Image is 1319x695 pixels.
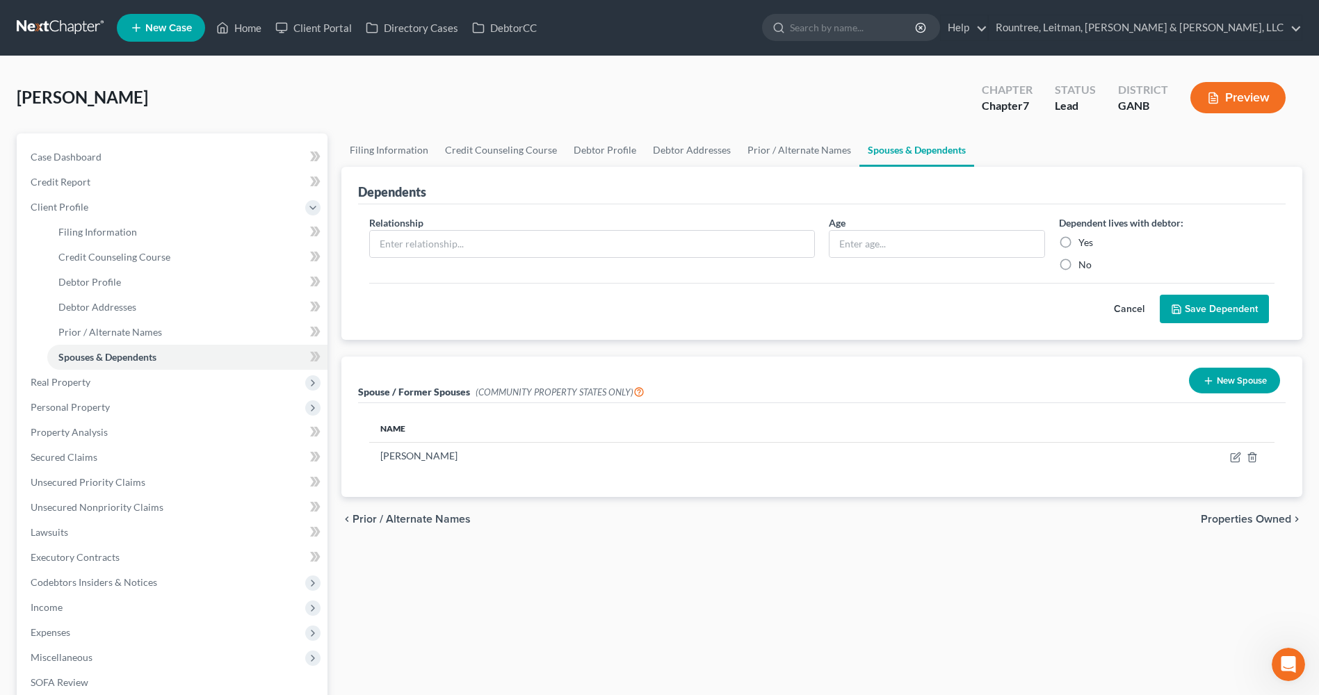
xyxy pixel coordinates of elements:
a: Unsecured Priority Claims [19,470,327,495]
button: Cancel [1099,295,1160,323]
span: New Case [145,23,192,33]
a: Credit Counseling Course [437,133,565,167]
span: Client Profile [31,201,88,213]
label: No [1078,258,1092,272]
a: Debtor Addresses [47,295,327,320]
span: Unsecured Nonpriority Claims [31,501,163,513]
div: [PERSON_NAME] [49,217,130,231]
button: Properties Owned chevron_right [1201,514,1302,525]
span: Codebtors Insiders & Notices [31,576,157,588]
span: Home [32,468,60,478]
span: [PERSON_NAME] [17,87,148,107]
a: Secured Claims [19,445,327,470]
div: Lead [1055,98,1096,114]
span: Unsecured Priority Claims [31,476,145,488]
a: Directory Cases [359,15,465,40]
div: Dependents [358,183,426,200]
label: Dependent lives with debtor: [1059,215,1183,230]
div: • [DATE] [133,268,172,283]
span: Expenses [31,626,70,638]
span: Relationship [369,217,423,229]
div: [PERSON_NAME] [49,320,130,334]
span: Need help filing your case? Watch this video! Still need help? Here are two articles with instruc... [49,255,1150,266]
a: Prior / Alternate Names [739,133,859,167]
span: Prior / Alternate Names [58,326,162,338]
a: Debtor Profile [47,270,327,295]
span: 7 [1023,99,1029,112]
span: Debtor Profile [58,276,121,288]
h1: Messages [103,6,178,30]
div: • [DATE] [133,114,172,129]
img: Profile image for Emma [16,49,44,76]
a: Rountree, Leitman, [PERSON_NAME] & [PERSON_NAME], LLC [989,15,1302,40]
span: Filing Information [58,226,137,238]
span: Spouse / Former Spouses [358,386,470,398]
td: [PERSON_NAME] [369,443,950,469]
span: Real Property [31,376,90,388]
button: Send us a message [64,391,214,419]
span: Help [220,468,243,478]
button: chevron_left Prior / Alternate Names [341,514,471,525]
span: Spouses & Dependents [58,351,156,363]
span: Personal Property [31,401,110,413]
div: Chapter [982,82,1033,98]
a: Filing Information [47,220,327,245]
div: • [DATE] [133,371,172,386]
button: Preview [1190,82,1286,113]
span: Need help figuring out the best way to enter your client's income? Here's a quick article to show... [49,101,1005,112]
div: Close [244,6,269,31]
span: Prior / Alternate Names [353,514,471,525]
button: Messages [92,434,185,489]
span: Secured Claims [31,451,97,463]
div: • [DATE] [133,423,172,437]
input: Search by name... [790,15,917,40]
a: Help [941,15,987,40]
div: • [DATE] [133,165,172,180]
span: Debtor Addresses [58,301,136,313]
button: New Spouse [1189,368,1280,393]
span: Executory Contracts [31,551,120,563]
label: Yes [1078,236,1093,250]
i: chevron_left [341,514,353,525]
div: • 17m ago [133,63,181,77]
a: Prior / Alternate Names [47,320,327,345]
div: GANB [1118,98,1168,114]
img: Profile image for Katie [16,254,44,282]
button: Save Dependent [1160,295,1269,324]
img: Profile image for Kelly [16,203,44,231]
span: Properties Owned [1201,514,1291,525]
a: Credit Counseling Course [47,245,327,270]
span: Messages [112,468,165,478]
img: Profile image for Emma [16,152,44,179]
a: Debtor Profile [565,133,645,167]
img: Profile image for Kelly [16,100,44,128]
div: [PERSON_NAME] [49,63,130,77]
div: [PERSON_NAME] [49,114,130,129]
a: SOFA Review [19,670,327,695]
th: Name [369,414,950,442]
div: • [DATE] [133,217,172,231]
a: Spouses & Dependents [859,133,974,167]
div: [PERSON_NAME] [49,268,130,283]
img: Profile image for Katie [16,306,44,334]
a: Client Portal [268,15,359,40]
img: Profile image for Lindsey [16,409,44,436]
a: Unsecured Nonpriority Claims [19,495,327,520]
a: Debtor Addresses [645,133,739,167]
div: [PERSON_NAME] [49,165,130,180]
span: (COMMUNITY PROPERTY STATES ONLY) [476,386,645,398]
input: Enter age... [830,231,1044,257]
div: [PERSON_NAME] [49,423,130,437]
span: Credit Counseling Course [58,251,170,263]
a: Lawsuits [19,520,327,545]
span: Lawsuits [31,526,68,538]
a: Case Dashboard [19,145,327,170]
a: DebtorCC [465,15,544,40]
div: District [1118,82,1168,98]
button: Help [186,434,278,489]
span: Miscellaneous [31,651,92,663]
span: Property Analysis [31,426,108,438]
span: Credit Report [31,176,90,188]
div: Chapter [982,98,1033,114]
iframe: Intercom live chat [1272,648,1305,681]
